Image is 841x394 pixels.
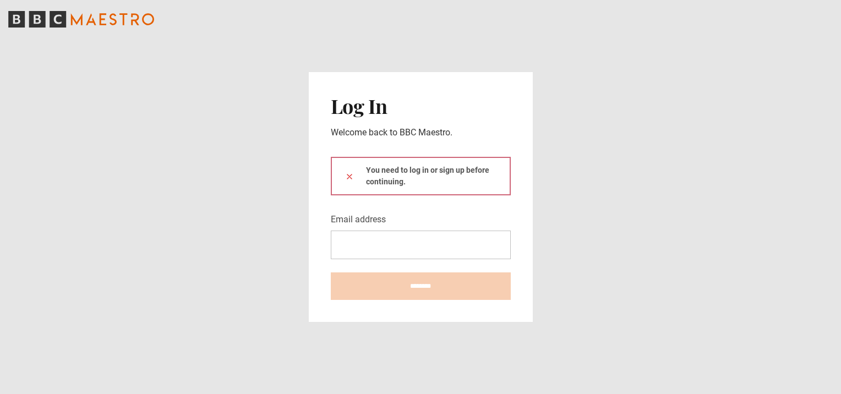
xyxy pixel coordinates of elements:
[331,126,511,139] p: Welcome back to BBC Maestro.
[331,213,386,226] label: Email address
[331,157,511,195] div: You need to log in or sign up before continuing.
[8,11,154,28] svg: BBC Maestro
[331,94,511,117] h2: Log In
